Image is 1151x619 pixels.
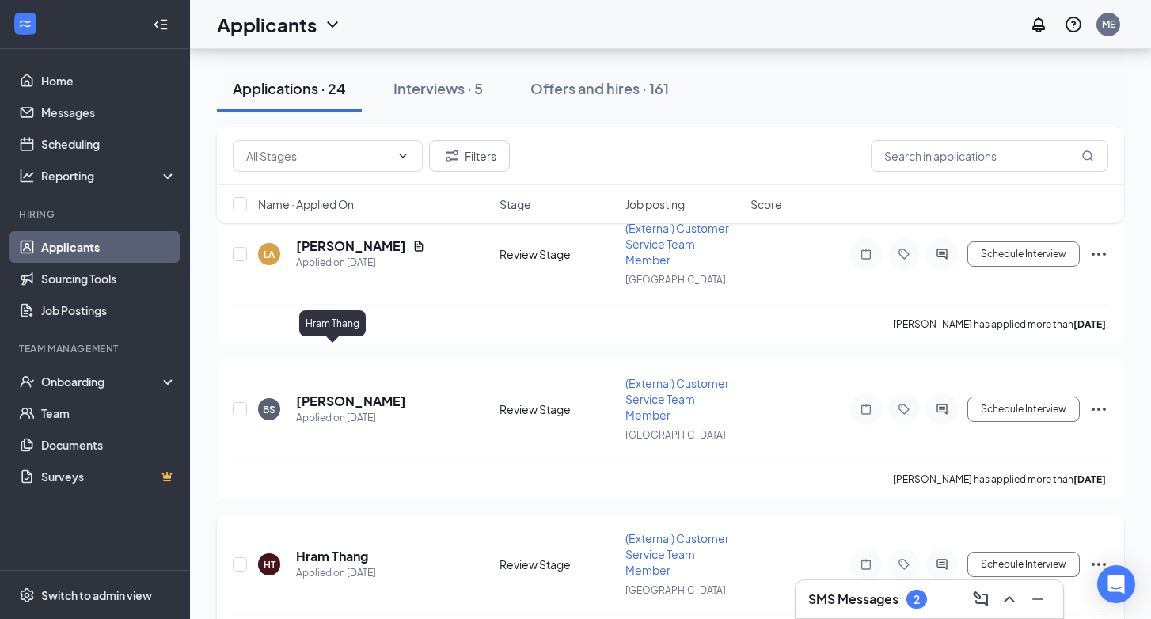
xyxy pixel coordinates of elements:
[625,274,726,286] span: [GEOGRAPHIC_DATA]
[41,97,177,128] a: Messages
[443,146,462,165] svg: Filter
[895,248,914,260] svg: Tag
[857,248,876,260] svg: Note
[296,237,406,255] h5: [PERSON_NAME]
[296,393,406,410] h5: [PERSON_NAME]
[41,397,177,429] a: Team
[1102,17,1115,31] div: ME
[296,410,406,426] div: Applied on [DATE]
[17,16,33,32] svg: WorkstreamLogo
[19,374,35,389] svg: UserCheck
[750,196,782,212] span: Score
[997,587,1022,612] button: ChevronUp
[1000,590,1019,609] svg: ChevronUp
[530,78,669,98] div: Offers and hires · 161
[41,587,152,603] div: Switch to admin view
[933,248,952,260] svg: ActiveChat
[967,552,1080,577] button: Schedule Interview
[19,168,35,184] svg: Analysis
[263,403,275,416] div: BS
[41,65,177,97] a: Home
[1073,473,1106,485] b: [DATE]
[500,196,531,212] span: Stage
[893,317,1108,331] p: [PERSON_NAME] has applied more than .
[625,531,729,577] span: (External) Customer Service Team Member
[1029,15,1048,34] svg: Notifications
[967,241,1080,267] button: Schedule Interview
[857,558,876,571] svg: Note
[41,263,177,294] a: Sourcing Tools
[264,558,275,572] div: HT
[246,147,390,165] input: All Stages
[1028,590,1047,609] svg: Minimize
[968,587,993,612] button: ComposeMessage
[299,310,366,336] div: Hram Thang
[393,78,483,98] div: Interviews · 5
[264,248,275,261] div: LA
[500,401,616,417] div: Review Stage
[967,397,1080,422] button: Schedule Interview
[933,558,952,571] svg: ActiveChat
[625,376,729,422] span: (External) Customer Service Team Member
[933,403,952,416] svg: ActiveChat
[296,548,368,565] h5: Hram Thang
[871,140,1108,172] input: Search in applications
[625,584,726,596] span: [GEOGRAPHIC_DATA]
[19,587,35,603] svg: Settings
[1064,15,1083,34] svg: QuestionInfo
[1025,587,1050,612] button: Minimize
[412,240,425,253] svg: Document
[971,590,990,609] svg: ComposeMessage
[41,294,177,326] a: Job Postings
[895,403,914,416] svg: Tag
[1073,318,1106,330] b: [DATE]
[893,473,1108,486] p: [PERSON_NAME] has applied more than .
[41,374,163,389] div: Onboarding
[1097,565,1135,603] div: Open Intercom Messenger
[41,168,177,184] div: Reporting
[41,429,177,461] a: Documents
[217,11,317,38] h1: Applicants
[233,78,346,98] div: Applications · 24
[1081,150,1094,162] svg: MagnifyingGlass
[41,461,177,492] a: SurveysCrown
[296,255,425,271] div: Applied on [DATE]
[500,246,616,262] div: Review Stage
[19,207,173,221] div: Hiring
[41,128,177,160] a: Scheduling
[857,403,876,416] svg: Note
[1089,245,1108,264] svg: Ellipses
[625,196,685,212] span: Job posting
[500,556,616,572] div: Review Stage
[296,565,376,581] div: Applied on [DATE]
[323,15,342,34] svg: ChevronDown
[153,17,169,32] svg: Collapse
[41,231,177,263] a: Applicants
[625,429,726,441] span: [GEOGRAPHIC_DATA]
[1089,555,1108,574] svg: Ellipses
[429,140,510,172] button: Filter Filters
[808,591,898,608] h3: SMS Messages
[19,342,173,355] div: Team Management
[895,558,914,571] svg: Tag
[914,593,920,606] div: 2
[625,221,729,267] span: (External) Customer Service Team Member
[1089,400,1108,419] svg: Ellipses
[397,150,409,162] svg: ChevronDown
[258,196,354,212] span: Name · Applied On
